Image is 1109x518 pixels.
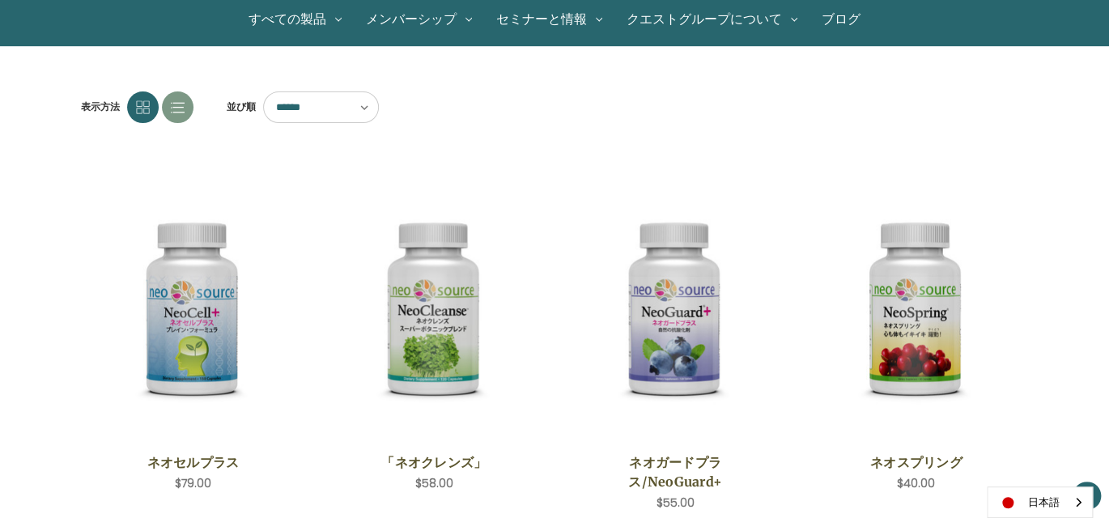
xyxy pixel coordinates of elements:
[576,210,775,410] img: ネオガードプラス/NeoGuard+
[218,95,256,119] label: 並び順
[415,475,453,491] span: $58.00
[334,210,534,410] img: 「ネオクレンズ」
[93,210,293,410] img: ネオセルプラス
[93,178,293,441] a: NeoCell Plus,$79.00
[897,475,935,491] span: $40.00
[81,100,120,114] span: 表示方法
[825,452,1007,472] a: ネオスプリング
[656,495,694,511] span: $55.00
[988,487,1092,517] a: 日本語
[175,475,211,491] span: $79.00
[816,210,1016,410] img: ネオスプリング
[987,486,1093,518] aside: Language selected: 日本語
[102,452,284,472] a: ネオセルプラス
[334,178,534,441] a: NeoCleanse,$58.00
[584,452,766,491] a: ネオガードプラス/NeoGuard+
[576,178,775,441] a: NeoGuard Plus,$55.00
[816,178,1016,441] a: NeoSpring,$40.00
[343,452,525,472] a: 「ネオクレンズ」
[987,486,1093,518] div: Language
